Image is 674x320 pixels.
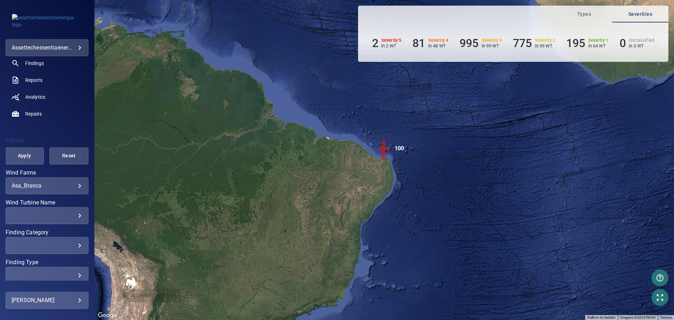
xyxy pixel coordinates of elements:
[395,138,404,159] div: 100
[6,105,88,122] a: repairs noActive
[620,37,654,50] li: Severity Unclassified
[14,151,35,160] span: Apply
[616,10,664,19] span: Severities
[588,38,609,43] h6: Severity 1
[460,37,478,50] h6: 995
[6,39,88,56] div: assettechessentiaenergia
[660,315,672,319] a: Termos (abre em uma nova guia)
[535,38,555,43] h6: Severity 2
[96,311,119,320] a: Abrir esta área no Google Maps (abre uma nova janela)
[372,37,378,50] h6: 2
[374,138,395,159] img: windFarmIconCat5.svg
[6,137,88,144] h4: Filters
[374,138,395,160] gmp-advanced-marker: 100
[412,37,448,50] li: Severity 4
[381,43,402,48] p: in 2 WT
[566,37,585,50] h6: 195
[513,37,555,50] li: Severity 2
[428,43,449,48] p: in 48 WT
[372,37,402,50] li: Severity 5
[620,37,626,50] h6: 0
[6,89,88,105] a: analytics noActive
[482,38,502,43] h6: Severity 3
[6,260,88,265] label: Finding Type
[620,315,656,319] span: Imagens ©2025 NASA
[482,43,502,48] p: in 99 WT
[6,237,88,254] div: Finding Category
[587,315,616,320] button: Atalhos do teclado
[381,38,402,43] h6: Severity 5
[6,72,88,89] a: reports noActive
[5,148,44,164] button: Apply
[12,42,82,53] div: assettechessentiaenergia
[6,55,88,72] a: findings noActive
[428,38,449,43] h6: Severity 4
[629,43,654,48] p: in 0 WT
[12,182,82,189] div: Asa_Branca
[566,37,608,50] li: Severity 1
[629,38,654,43] h6: Unclassified
[6,170,88,176] label: Wind Farms
[6,267,88,284] div: Finding Type
[560,10,608,19] span: Types
[513,37,532,50] h6: 775
[460,37,502,50] li: Severity 3
[6,177,88,194] div: Wind Farms
[6,200,88,205] label: Wind Turbine Name
[25,60,44,67] span: Findings
[58,151,80,160] span: Reset
[49,148,88,164] button: Reset
[25,110,42,117] span: Repairs
[12,295,82,306] div: [PERSON_NAME]
[535,43,555,48] p: in 99 WT
[412,37,425,50] h6: 81
[6,230,88,235] label: Finding Category
[25,93,45,100] span: Analytics
[25,77,42,84] span: Reports
[6,207,88,224] div: Wind Turbine Name
[588,43,609,48] p: in 64 WT
[96,311,119,320] img: Google
[12,14,82,28] img: assettechessentiaenergia-logo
